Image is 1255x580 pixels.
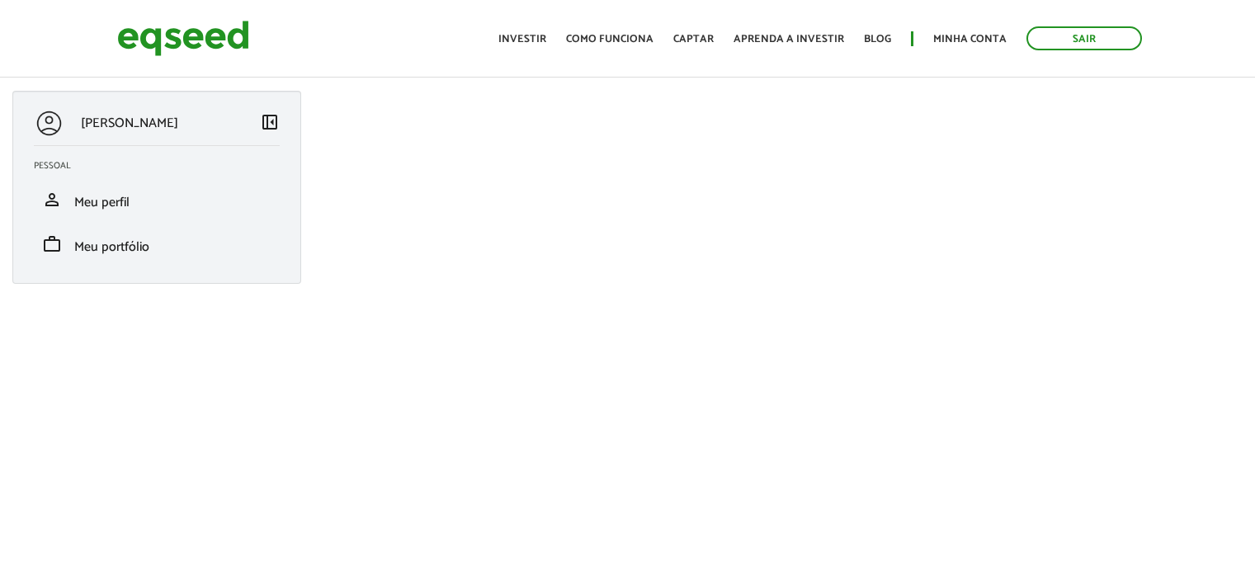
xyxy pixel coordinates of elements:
[260,112,280,135] a: Colapsar menu
[734,34,844,45] a: Aprenda a investir
[566,34,653,45] a: Como funciona
[117,17,249,60] img: EqSeed
[74,191,130,214] span: Meu perfil
[673,34,714,45] a: Captar
[260,112,280,132] span: left_panel_close
[933,34,1007,45] a: Minha conta
[34,234,280,254] a: workMeu portfólio
[34,161,292,171] h2: Pessoal
[864,34,891,45] a: Blog
[498,34,546,45] a: Investir
[34,190,280,210] a: personMeu perfil
[42,190,62,210] span: person
[81,116,178,131] p: [PERSON_NAME]
[21,222,292,266] li: Meu portfólio
[42,234,62,254] span: work
[74,236,149,258] span: Meu portfólio
[21,177,292,222] li: Meu perfil
[1026,26,1142,50] a: Sair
